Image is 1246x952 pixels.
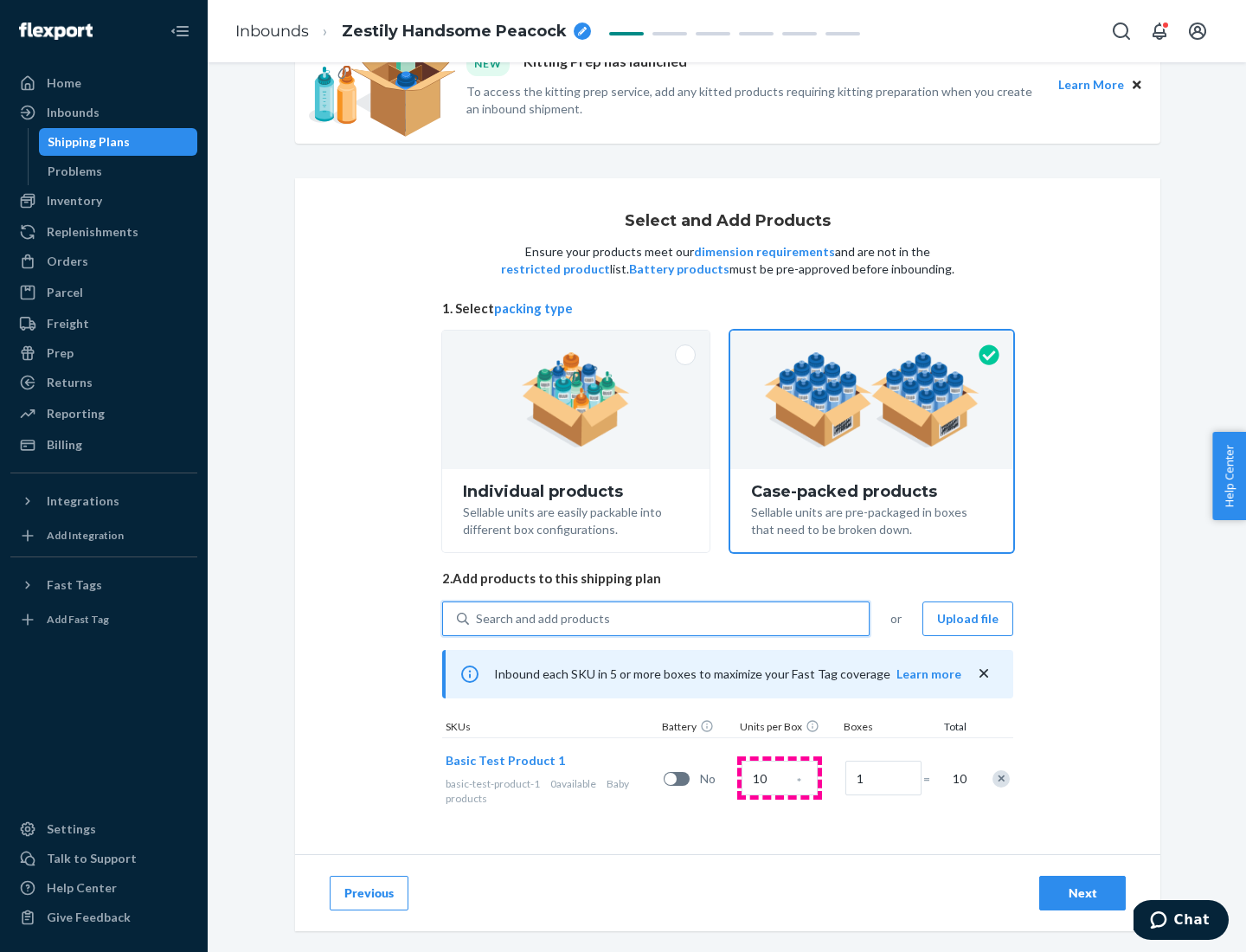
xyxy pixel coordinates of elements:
[522,352,630,447] img: individual-pack.facf35554cb0f1810c75b2bd6df2d64e.png
[751,500,992,538] div: Sellable units are pre-packaged in boxes that need to be broken down.
[466,52,510,75] div: NEW
[927,719,970,737] div: Total
[992,770,1010,788] div: Remove Item
[10,248,197,275] a: Orders
[47,192,102,209] div: Inventory
[442,650,1013,698] div: Inbound each SKU in 5 or more boxes to maximize your Fast Tag coverage
[625,213,831,230] h1: Select and Add Products
[446,776,657,806] div: Baby products
[10,571,197,599] button: Fast Tags
[764,352,979,447] img: case-pack.59cecea509d18c883b923b81aeac6d0b.png
[501,261,610,278] button: restricted product
[922,601,1013,636] button: Upload file
[751,483,992,500] div: Case-packed products
[47,850,137,867] div: Talk to Support
[1039,876,1126,910] button: Next
[840,719,927,737] div: Boxes
[1058,75,1124,94] button: Learn More
[1142,14,1177,48] button: Open notifications
[10,218,197,246] a: Replenishments
[48,163,102,180] div: Problems
[47,879,117,897] div: Help Center
[446,752,565,769] button: Basic Test Product 1
[10,339,197,367] a: Prep
[550,777,596,790] span: 0 available
[1180,14,1215,48] button: Open account menu
[163,14,197,48] button: Close Navigation
[742,761,818,795] input: Case Quantity
[463,483,689,500] div: Individual products
[47,74,81,92] div: Home
[10,400,197,428] a: Reporting
[47,820,96,838] div: Settings
[47,909,131,926] div: Give Feedback
[10,99,197,126] a: Inbounds
[10,310,197,338] a: Freight
[523,52,687,75] p: Kitting Prep has launched
[10,369,197,396] a: Returns
[442,299,1013,318] span: 1. Select
[39,128,198,156] a: Shipping Plans
[845,761,922,795] input: Number of boxes
[47,528,124,543] div: Add Integration
[47,576,102,594] div: Fast Tags
[222,6,605,57] ol: breadcrumbs
[949,770,967,788] span: 10
[235,22,309,41] a: Inbounds
[658,719,736,737] div: Battery
[10,606,197,634] a: Add Fast Tag
[47,436,82,453] div: Billing
[39,158,198,185] a: Problems
[47,344,74,362] div: Prep
[330,876,408,910] button: Previous
[47,612,109,627] div: Add Fast Tag
[1054,884,1111,902] div: Next
[442,569,1013,588] span: 2. Add products to this shipping plan
[47,284,83,301] div: Parcel
[47,104,100,121] div: Inbounds
[47,223,138,241] div: Replenishments
[466,83,1043,118] p: To access the kitting prep service, add any kitted products requiring kitting preparation when yo...
[10,522,197,550] a: Add Integration
[463,500,689,538] div: Sellable units are easily packable into different box configurations.
[1212,432,1246,520] button: Help Center
[1134,900,1229,943] iframe: Opens a widget where you can chat to one of our agents
[10,431,197,459] a: Billing
[442,719,658,737] div: SKUs
[1127,75,1146,94] button: Close
[10,874,197,902] a: Help Center
[47,405,105,422] div: Reporting
[629,261,729,278] button: Battery products
[10,815,197,843] a: Settings
[736,719,840,737] div: Units per Box
[10,487,197,515] button: Integrations
[896,666,961,683] button: Learn more
[10,279,197,306] a: Parcel
[476,610,610,627] div: Search and add products
[342,21,567,43] span: Zestily Handsome Peacock
[700,770,735,788] span: No
[890,610,902,627] span: or
[975,665,992,683] button: close
[47,374,93,391] div: Returns
[47,253,88,270] div: Orders
[10,69,197,97] a: Home
[10,904,197,931] button: Give Feedback
[923,770,941,788] span: =
[446,777,540,790] span: basic-test-product-1
[499,243,956,278] p: Ensure your products meet our and are not in the list. must be pre-approved before inbounding.
[47,315,89,332] div: Freight
[47,492,119,510] div: Integrations
[19,23,93,40] img: Flexport logo
[694,243,835,261] button: dimension requirements
[446,753,565,768] span: Basic Test Product 1
[494,299,573,318] button: packing type
[10,187,197,215] a: Inventory
[1104,14,1139,48] button: Open Search Box
[48,133,130,151] div: Shipping Plans
[10,845,197,872] button: Talk to Support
